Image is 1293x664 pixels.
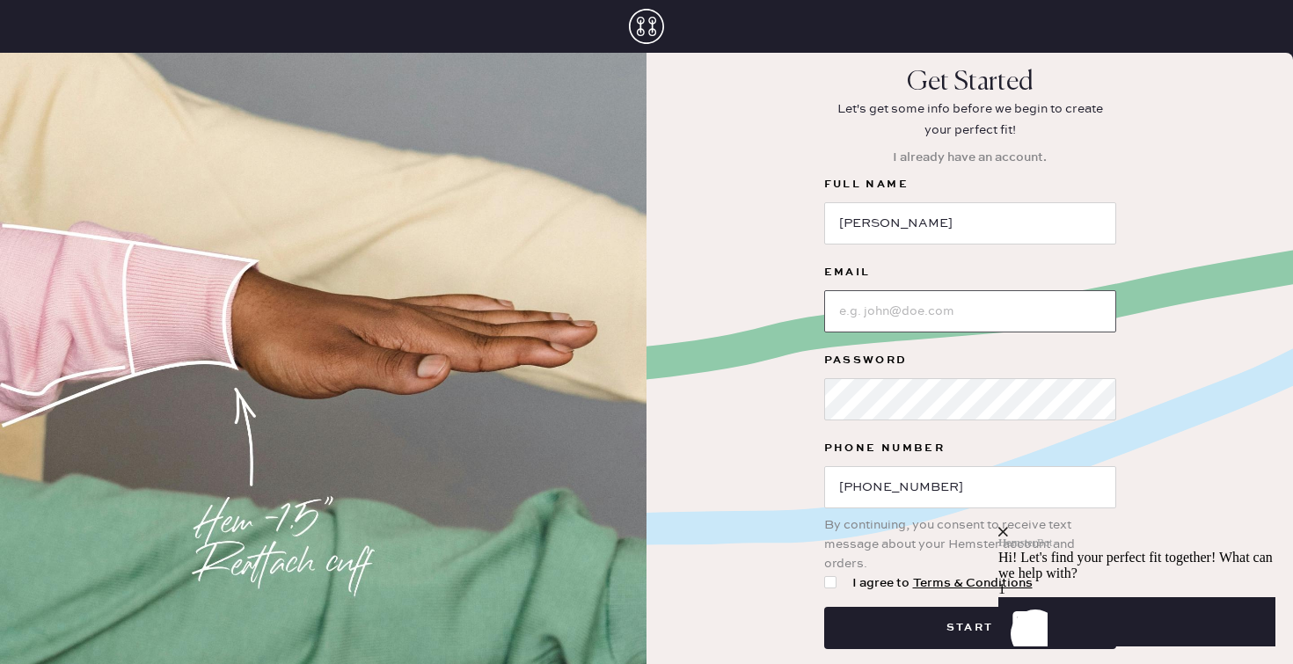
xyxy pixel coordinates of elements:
iframe: Front Chat [998,420,1289,660]
input: e.g. john@doe.com [824,290,1116,332]
button: Start [824,607,1116,649]
p: Get Started [907,67,1034,99]
button: I already have an account. [882,141,1057,174]
label: Email [824,262,1116,283]
label: Phone Number [824,438,1116,459]
span: I agree to [852,573,1033,593]
input: e.g. John Doe [824,202,1116,244]
label: Full Name [824,174,1116,195]
label: Password [824,350,1116,371]
div: By continuing, you consent to receive text message about your Hemster account and orders. [824,508,1116,573]
p: Let's get some info before we begin to create your perfect fit! [825,99,1115,141]
input: e.g (XXX) XXXXXX [824,466,1116,508]
a: Terms & Conditions [913,575,1033,591]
